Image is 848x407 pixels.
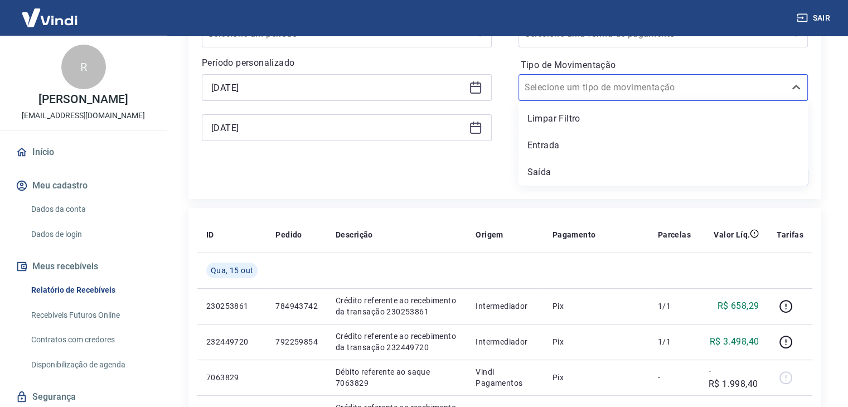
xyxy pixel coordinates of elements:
[13,1,86,35] img: Vindi
[13,173,153,198] button: Meu cadastro
[777,229,803,240] p: Tarifas
[38,94,128,105] p: [PERSON_NAME]
[13,140,153,164] a: Início
[521,59,806,72] label: Tipo de Movimentação
[275,336,318,347] p: 792259854
[476,301,535,312] p: Intermediador
[13,254,153,279] button: Meus recebíveis
[27,198,153,221] a: Dados da conta
[275,301,318,312] p: 784943742
[27,353,153,376] a: Disponibilização de agenda
[206,336,258,347] p: 232449720
[519,134,808,157] div: Entrada
[658,336,691,347] p: 1/1
[658,229,691,240] p: Parcelas
[709,364,759,391] p: -R$ 1.998,40
[710,335,759,348] p: R$ 3.498,40
[553,301,640,312] p: Pix
[519,108,808,130] div: Limpar Filtro
[553,372,640,383] p: Pix
[714,229,750,240] p: Valor Líq.
[336,229,373,240] p: Descrição
[206,301,258,312] p: 230253861
[519,161,808,183] div: Saída
[336,366,458,389] p: Débito referente ao saque 7063829
[718,299,759,313] p: R$ 658,29
[27,279,153,302] a: Relatório de Recebíveis
[476,229,503,240] p: Origem
[336,295,458,317] p: Crédito referente ao recebimento da transação 230253861
[794,8,835,28] button: Sair
[211,265,253,276] span: Qua, 15 out
[206,229,214,240] p: ID
[658,372,691,383] p: -
[476,366,535,389] p: Vindi Pagamentos
[476,336,535,347] p: Intermediador
[22,110,145,122] p: [EMAIL_ADDRESS][DOMAIN_NAME]
[336,331,458,353] p: Crédito referente ao recebimento da transação 232449720
[27,223,153,246] a: Dados de login
[202,56,492,70] p: Período personalizado
[61,45,106,89] div: R
[275,229,302,240] p: Pedido
[27,328,153,351] a: Contratos com credores
[658,301,691,312] p: 1/1
[553,229,596,240] p: Pagamento
[206,372,258,383] p: 7063829
[211,79,464,96] input: Data inicial
[27,304,153,327] a: Recebíveis Futuros Online
[553,336,640,347] p: Pix
[211,119,464,136] input: Data final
